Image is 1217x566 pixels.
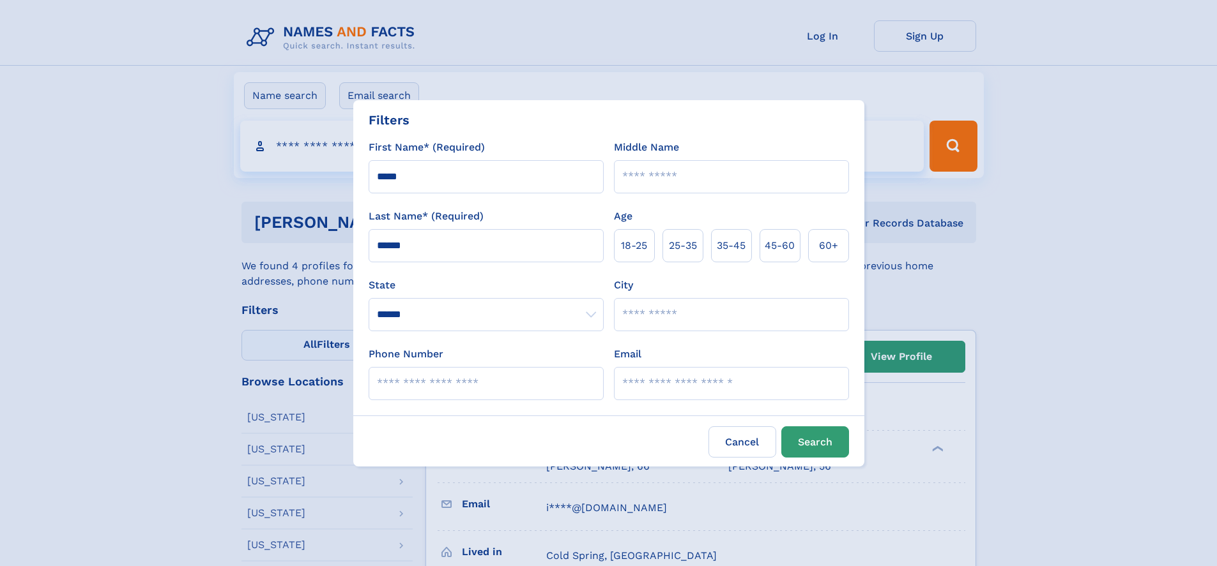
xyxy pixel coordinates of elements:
[621,238,647,253] span: 18‑25
[369,346,443,362] label: Phone Number
[669,238,697,253] span: 25‑35
[717,238,746,253] span: 35‑45
[708,426,776,458] label: Cancel
[369,140,485,155] label: First Name* (Required)
[614,140,679,155] label: Middle Name
[614,278,633,293] label: City
[614,346,641,362] label: Email
[614,209,632,224] label: Age
[819,238,838,253] span: 60+
[369,110,409,130] div: Filters
[369,209,484,224] label: Last Name* (Required)
[369,278,604,293] label: State
[765,238,795,253] span: 45‑60
[781,426,849,458] button: Search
